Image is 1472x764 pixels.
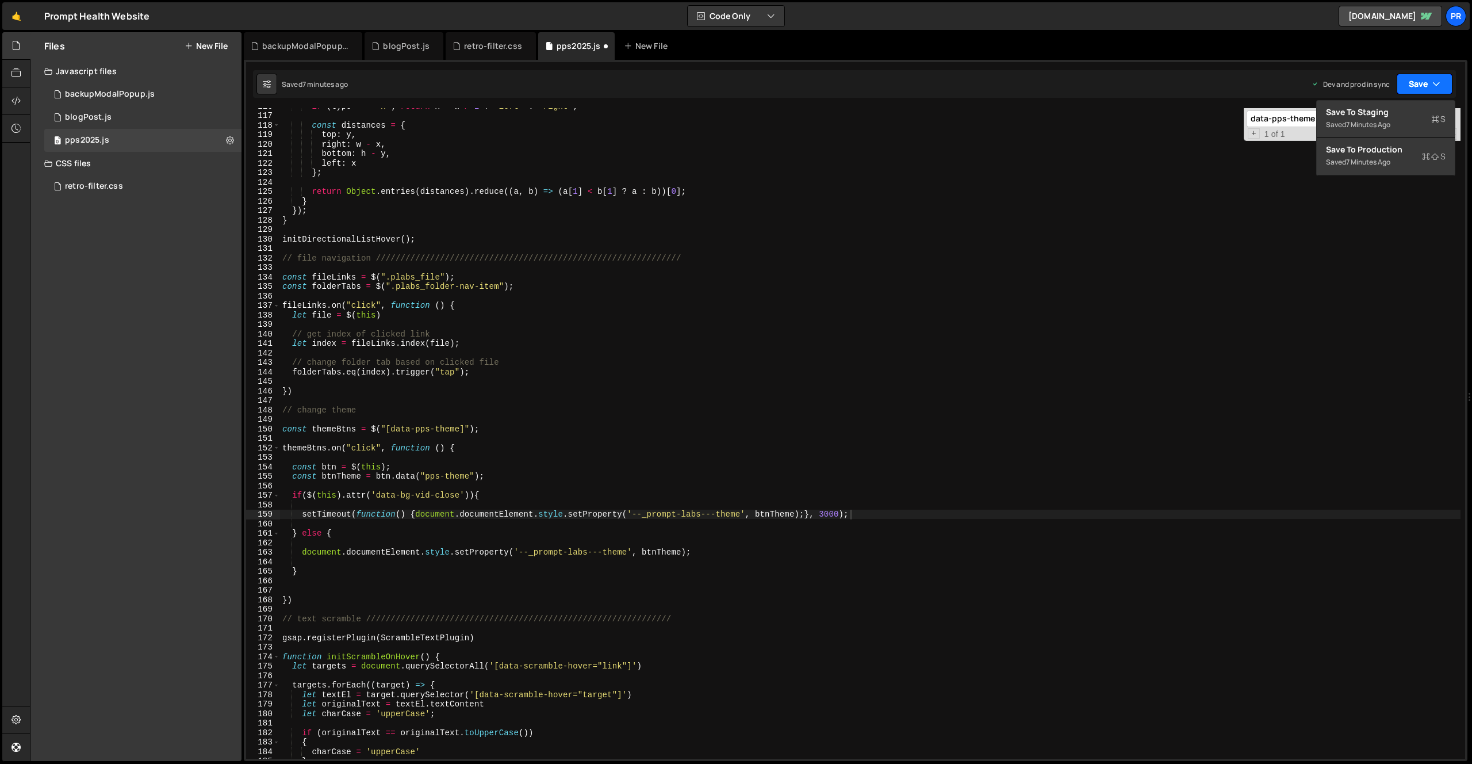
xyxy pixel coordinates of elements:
div: 158 [246,501,280,510]
div: 162 [246,538,280,548]
div: 133 [246,263,280,273]
div: 157 [246,491,280,501]
div: 149 [246,415,280,425]
div: 144 [246,368,280,377]
div: backupModalPopup.js [262,40,348,52]
div: 16625/45293.js [44,129,241,152]
div: 171 [246,624,280,633]
div: 169 [246,605,280,614]
input: Search for [1247,110,1391,127]
span: S [1431,113,1446,125]
span: 1 of 1 [1260,129,1290,139]
div: 182 [246,728,280,738]
div: 154 [246,463,280,472]
div: 172 [246,633,280,643]
div: 16625/45443.css [44,175,241,198]
button: Save [1397,74,1452,94]
div: 134 [246,273,280,282]
div: 146 [246,387,280,396]
div: 183 [246,738,280,747]
button: New File [185,41,228,51]
div: 181 [246,719,280,728]
div: CSS files [30,152,241,175]
div: 164 [246,557,280,567]
div: 141 [246,339,280,349]
div: 129 [246,225,280,235]
div: 159 [246,510,280,519]
div: 117 [246,111,280,121]
div: 131 [246,244,280,254]
div: Dev and prod in sync [1312,79,1390,89]
div: 160 [246,519,280,529]
div: 155 [246,472,280,482]
div: 135 [246,282,280,292]
div: Save to Production [1326,144,1446,155]
div: 180 [246,709,280,719]
div: 7 minutes ago [302,79,348,89]
div: 173 [246,643,280,652]
div: 122 [246,159,280,169]
div: 132 [246,254,280,263]
div: 148 [246,406,280,415]
div: 152 [246,444,280,453]
div: Save to Staging [1326,106,1446,118]
div: 136 [246,292,280,301]
div: 127 [246,206,280,216]
div: 16625/45859.js [44,106,241,129]
div: 174 [246,652,280,662]
div: 176 [246,671,280,681]
span: 0 [54,137,61,146]
div: 138 [246,311,280,320]
div: 119 [246,130,280,140]
div: 118 [246,121,280,131]
div: retro-filter.css [65,181,123,192]
div: blogPost.js [383,40,430,52]
div: Javascript files [30,60,241,83]
div: Saved [1326,118,1446,132]
div: 150 [246,425,280,434]
div: 124 [246,178,280,188]
div: Pr [1446,6,1466,26]
div: 121 [246,149,280,159]
div: pps2025.js [557,40,601,52]
div: 7 minutes ago [1346,120,1390,129]
a: [DOMAIN_NAME] [1339,6,1442,26]
div: 170 [246,614,280,624]
div: 126 [246,197,280,207]
div: 123 [246,168,280,178]
a: 🤙 [2,2,30,30]
div: 7 minutes ago [1346,157,1390,167]
button: Code Only [688,6,784,26]
div: 140 [246,330,280,339]
div: 147 [246,396,280,406]
div: Saved [282,79,348,89]
div: 175 [246,662,280,671]
div: 125 [246,187,280,197]
div: 130 [246,235,280,245]
div: 167 [246,586,280,595]
div: New File [624,40,672,52]
div: 151 [246,434,280,444]
div: 177 [246,681,280,690]
div: 161 [246,529,280,538]
div: backupModalPopup.js [65,89,155,100]
div: 168 [246,595,280,605]
span: S [1422,151,1446,162]
div: Prompt Health Website [44,9,149,23]
div: 143 [246,358,280,368]
div: 179 [246,700,280,709]
div: 139 [246,320,280,330]
button: Save to ProductionS Saved7 minutes ago [1317,138,1455,175]
div: 128 [246,216,280,226]
div: 165 [246,567,280,576]
div: 163 [246,548,280,557]
div: 166 [246,576,280,586]
div: 184 [246,747,280,757]
div: pps2025.js [65,135,109,146]
div: blogPost.js [65,112,112,123]
div: Saved [1326,155,1446,169]
div: 120 [246,140,280,150]
h2: Files [44,40,65,52]
button: Save to StagingS Saved7 minutes ago [1317,101,1455,138]
span: Toggle Replace mode [1248,128,1260,139]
